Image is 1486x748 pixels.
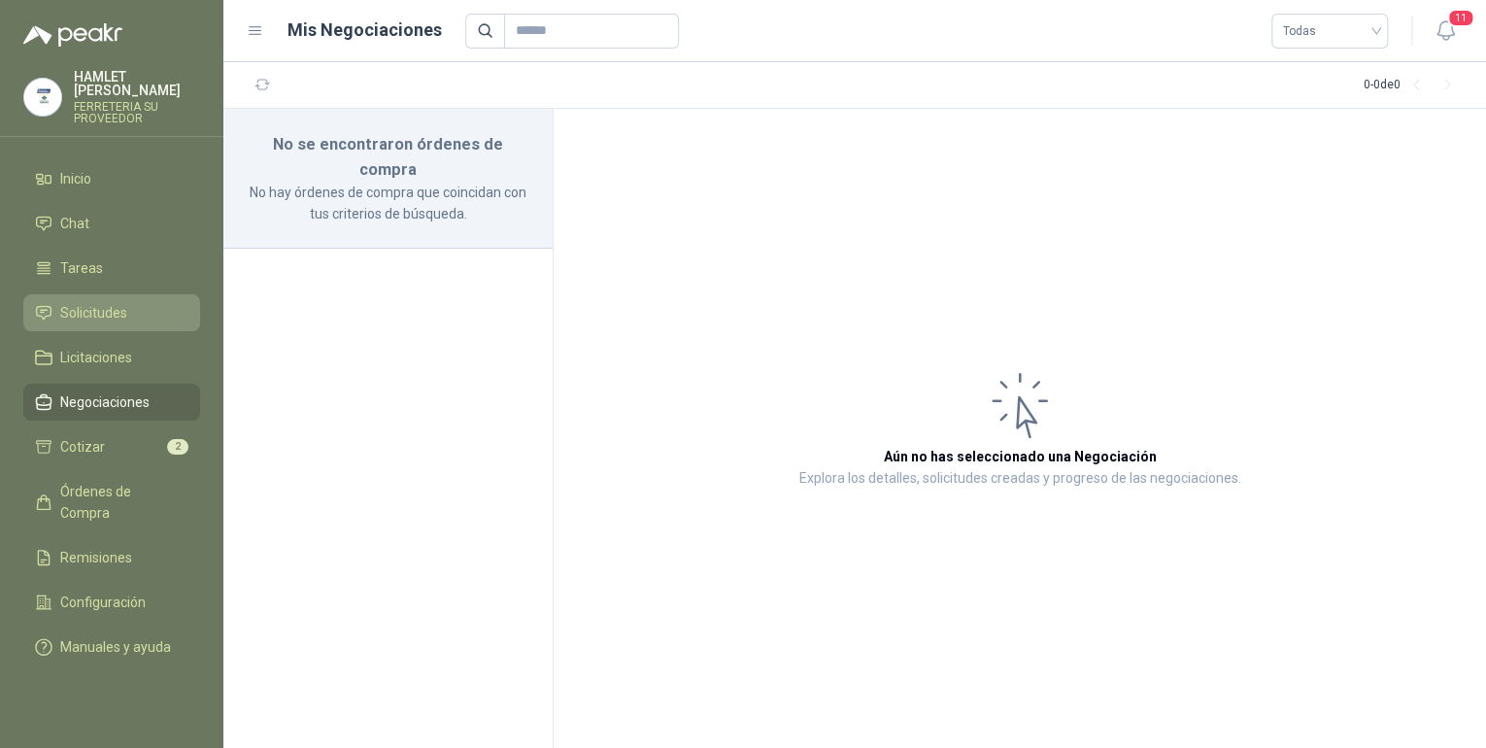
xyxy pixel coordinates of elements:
[24,79,61,116] img: Company Logo
[23,539,200,576] a: Remisiones
[1364,70,1463,101] div: 0 - 0 de 0
[60,213,89,234] span: Chat
[884,446,1157,467] h3: Aún no has seleccionado una Negociación
[60,168,91,189] span: Inicio
[60,636,171,658] span: Manuales y ayuda
[60,302,127,323] span: Solicitudes
[1283,17,1376,46] span: Todas
[60,391,150,413] span: Negociaciones
[23,384,200,421] a: Negociaciones
[23,23,122,47] img: Logo peakr
[1428,14,1463,49] button: 11
[23,339,200,376] a: Licitaciones
[23,205,200,242] a: Chat
[799,467,1241,491] p: Explora los detalles, solicitudes creadas y progreso de las negociaciones.
[23,250,200,287] a: Tareas
[60,592,146,613] span: Configuración
[1447,9,1474,27] span: 11
[23,473,200,531] a: Órdenes de Compra
[23,584,200,621] a: Configuración
[60,257,103,279] span: Tareas
[74,70,200,97] p: HAMLET [PERSON_NAME]
[167,439,188,455] span: 2
[23,294,200,331] a: Solicitudes
[60,436,105,458] span: Cotizar
[74,101,200,124] p: FERRETERIA SU PROVEEDOR
[60,347,132,368] span: Licitaciones
[23,428,200,465] a: Cotizar2
[287,17,442,44] h1: Mis Negociaciones
[23,629,200,665] a: Manuales y ayuda
[23,160,200,197] a: Inicio
[247,132,529,182] h3: No se encontraron órdenes de compra
[60,547,132,568] span: Remisiones
[247,182,529,224] p: No hay órdenes de compra que coincidan con tus criterios de búsqueda.
[60,481,182,524] span: Órdenes de Compra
